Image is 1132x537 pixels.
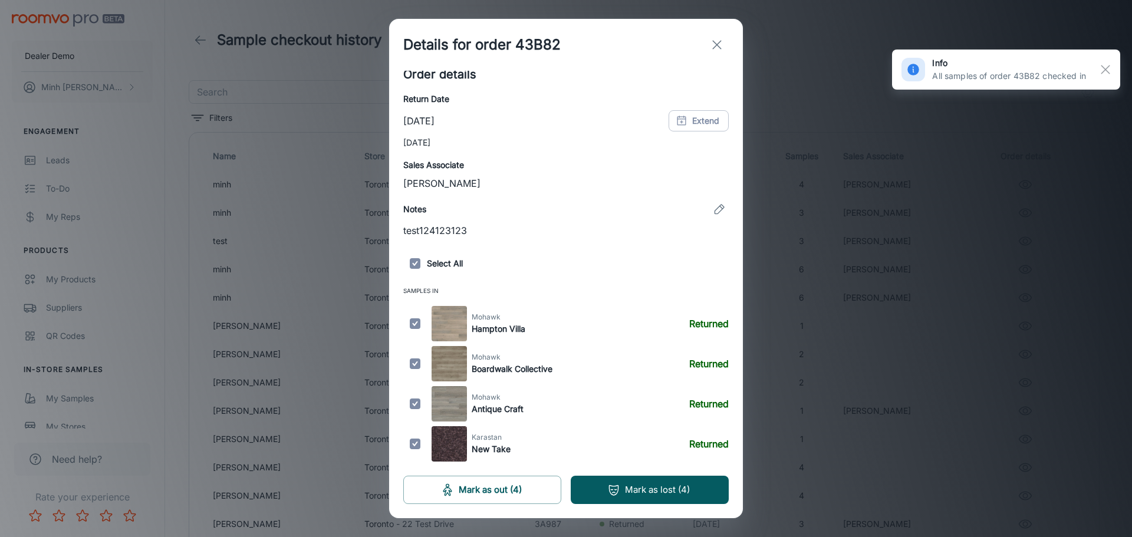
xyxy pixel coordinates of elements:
span: Mohawk [472,392,524,403]
h6: Returned [689,357,729,371]
img: Hampton Villa [432,306,467,341]
h6: Antique Craft [472,403,524,416]
h6: Return Date [403,93,729,106]
h6: Sales Associate [403,159,729,172]
p: [DATE] [403,114,435,128]
span: Mohawk [472,352,552,363]
img: Boardwalk Collective [432,346,467,381]
h1: Details for order 43B82 [403,34,561,55]
h6: info [932,57,1086,70]
h6: Notes [403,203,426,216]
h6: Boardwalk Collective [472,363,552,375]
button: Mark as lost (4) [571,476,729,504]
p: test124123123 [403,223,729,238]
h6: New Take [472,443,511,456]
button: exit [705,33,729,57]
h6: Select All [403,252,729,275]
h6: Returned [689,317,729,331]
button: Mark as out (4) [403,476,561,504]
h6: Hampton Villa [472,322,525,335]
p: All samples of order 43B82 checked in [932,70,1086,83]
h6: Returned [689,397,729,411]
span: Mohawk [472,312,525,322]
span: Karastan [472,432,511,443]
img: Antique Craft [432,386,467,421]
p: [PERSON_NAME] [403,176,729,190]
span: Samples In [403,285,729,301]
button: Extend [669,110,729,131]
h5: Order details [403,65,729,83]
p: [DATE] [403,136,729,149]
img: New Take [432,426,467,462]
h6: Returned [689,437,729,451]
